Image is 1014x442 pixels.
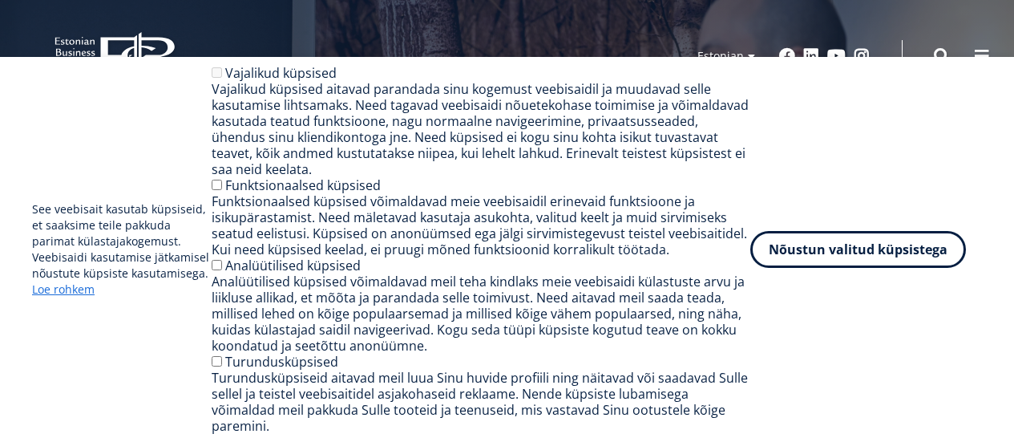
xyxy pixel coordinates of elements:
p: See veebisait kasutab küpsiseid, et saaksime teile pakkuda parimat külastajakogemust. Veebisaidi ... [32,201,212,298]
a: Instagram [854,48,870,64]
label: Vajalikud küpsised [225,64,337,82]
a: Facebook [779,48,795,64]
label: Funktsionaalsed küpsised [225,176,381,194]
label: Turundusküpsised [225,353,338,371]
div: Funktsionaalsed küpsised võimaldavad meie veebisaidil erinevaid funktsioone ja isikupärastamist. ... [212,193,751,257]
div: Analüütilised küpsised võimaldavad meil teha kindlaks meie veebisaidi külastuste arvu ja liikluse... [212,274,751,354]
div: Turundusküpsiseid aitavad meil luua Sinu huvide profiili ning näitavad või saadavad Sulle sellel ... [212,370,751,434]
button: Nõustun valitud küpsistega [750,231,966,268]
label: Analüütilised küpsised [225,257,361,274]
a: Linkedin [803,48,819,64]
a: Youtube [827,48,846,64]
div: Vajalikud küpsised aitavad parandada sinu kogemust veebisaidil ja muudavad selle kasutamise lihts... [212,81,751,177]
a: Loe rohkem [32,282,95,298]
